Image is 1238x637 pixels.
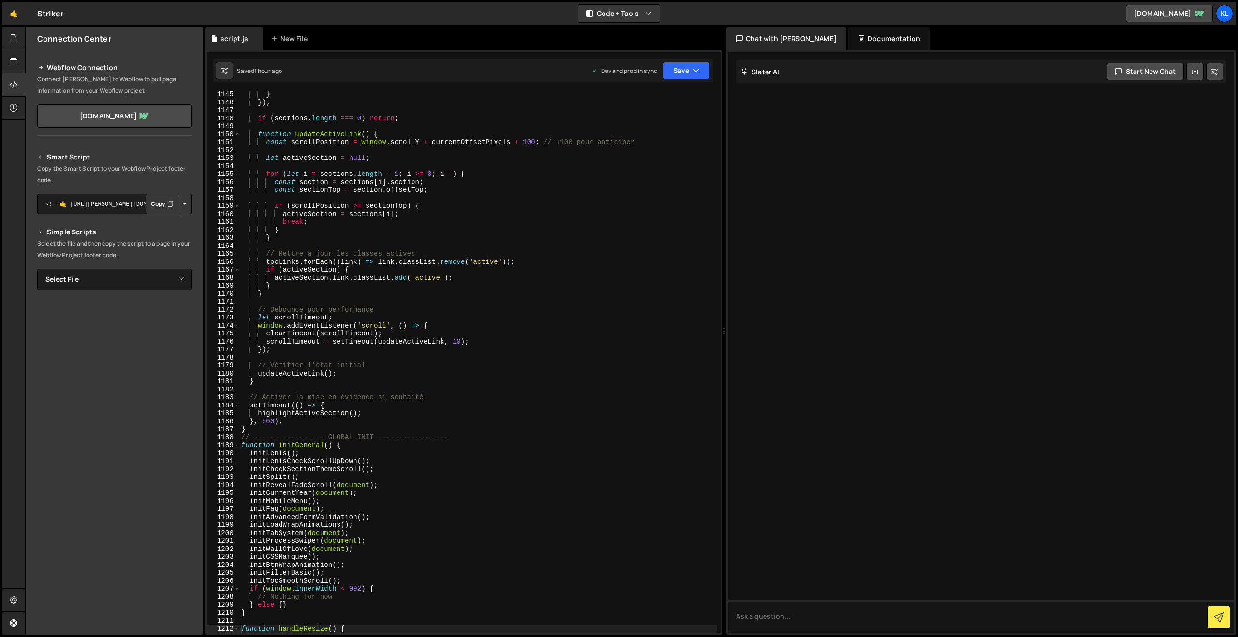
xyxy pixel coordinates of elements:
h2: Simple Scripts [37,226,192,238]
div: 1173 [207,314,240,322]
div: 1182 [207,386,240,394]
div: 1149 [207,122,240,130]
p: Connect [PERSON_NAME] to Webflow to pull page information from your Webflow project [37,73,192,97]
div: 1166 [207,258,240,266]
button: Copy [146,194,178,214]
div: 1194 [207,481,240,490]
div: Documentation [848,27,930,50]
h2: Webflow Connection [37,62,192,73]
p: Copy the Smart Script to your Webflow Project footer code. [37,163,192,186]
div: 1168 [207,274,240,282]
div: 1181 [207,377,240,386]
div: 1185 [207,409,240,418]
div: 1148 [207,115,240,123]
div: 1145 [207,90,240,99]
div: 1170 [207,290,240,298]
div: 1212 [207,625,240,633]
div: 1205 [207,569,240,577]
div: 1184 [207,402,240,410]
div: 1187 [207,425,240,434]
div: 1197 [207,505,240,513]
div: 1195 [207,489,240,497]
div: New File [271,34,311,43]
button: Code + Tools [578,5,660,22]
div: 1202 [207,545,240,553]
h2: Slater AI [741,67,780,76]
div: 1198 [207,513,240,521]
div: 1174 [207,322,240,330]
div: 1164 [207,242,240,250]
div: 1152 [207,146,240,155]
div: 1163 [207,234,240,242]
div: 1193 [207,473,240,481]
div: script.js [221,34,248,43]
p: Select the file and then copy the script to a page in your Webflow Project footer code. [37,238,192,261]
div: 1204 [207,561,240,569]
div: Striker [37,8,63,19]
div: 1207 [207,585,240,593]
button: Save [663,62,710,79]
div: Saved [237,67,282,75]
div: 1162 [207,226,240,234]
div: 1156 [207,178,240,187]
button: Start new chat [1107,63,1184,80]
div: 1154 [207,162,240,171]
div: 1160 [207,210,240,218]
iframe: YouTube video player [37,399,192,486]
div: 1176 [207,338,240,346]
div: 1177 [207,346,240,354]
h2: Connection Center [37,33,111,44]
div: 1155 [207,170,240,178]
div: 1175 [207,330,240,338]
div: 1158 [207,194,240,203]
div: Button group with nested dropdown [146,194,192,214]
textarea: <!--🤙 [URL][PERSON_NAME][DOMAIN_NAME]> <script>document.addEventListener("DOMContentLoaded", func... [37,194,192,214]
div: 1169 [207,282,240,290]
div: 1201 [207,537,240,545]
div: 1211 [207,617,240,625]
div: 1161 [207,218,240,226]
div: 1191 [207,457,240,465]
div: 1159 [207,202,240,210]
div: 1179 [207,362,240,370]
a: 🤙 [2,2,26,25]
div: 1210 [207,609,240,617]
div: 1206 [207,577,240,585]
div: 1183 [207,393,240,402]
div: 1209 [207,601,240,609]
div: 1192 [207,465,240,474]
div: 1146 [207,99,240,107]
div: 1203 [207,553,240,561]
div: 1180 [207,370,240,378]
a: [DOMAIN_NAME] [37,104,192,128]
div: 1 hour ago [254,67,282,75]
div: 1147 [207,106,240,115]
div: 1167 [207,266,240,274]
div: 1200 [207,529,240,537]
div: 1189 [207,441,240,449]
div: 1196 [207,497,240,506]
div: 1188 [207,434,240,442]
a: [DOMAIN_NAME] [1126,5,1213,22]
div: Dev and prod in sync [591,67,657,75]
div: 1153 [207,154,240,162]
div: 1150 [207,130,240,139]
div: 1165 [207,250,240,258]
a: Kl [1216,5,1233,22]
div: 1171 [207,298,240,306]
div: 1172 [207,306,240,314]
div: 1178 [207,354,240,362]
div: Chat with [PERSON_NAME] [726,27,846,50]
h2: Smart Script [37,151,192,163]
div: 1151 [207,138,240,146]
div: 1157 [207,186,240,194]
div: 1190 [207,449,240,458]
div: 1208 [207,593,240,601]
iframe: YouTube video player [37,306,192,393]
div: 1199 [207,521,240,529]
div: 1186 [207,418,240,426]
